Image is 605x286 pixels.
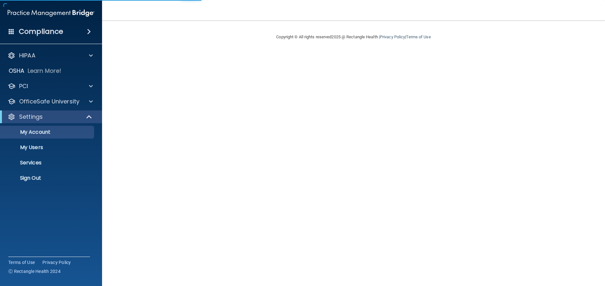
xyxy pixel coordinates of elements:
[406,34,431,39] a: Terms of Use
[8,259,35,266] a: Terms of Use
[42,259,71,266] a: Privacy Policy
[8,7,94,19] img: PMB logo
[19,27,63,36] h4: Compliance
[8,98,93,105] a: OfficeSafe University
[8,82,93,90] a: PCI
[4,175,91,181] p: Sign Out
[4,160,91,166] p: Services
[19,113,43,121] p: Settings
[9,67,25,75] p: OSHA
[19,98,79,105] p: OfficeSafe University
[8,268,61,275] span: Ⓒ Rectangle Health 2024
[4,129,91,135] p: My Account
[380,34,405,39] a: Privacy Policy
[28,67,62,75] p: Learn More!
[8,113,92,121] a: Settings
[19,52,35,59] p: HIPAA
[4,144,91,151] p: My Users
[19,82,28,90] p: PCI
[237,27,470,47] div: Copyright © All rights reserved 2025 @ Rectangle Health | |
[8,52,93,59] a: HIPAA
